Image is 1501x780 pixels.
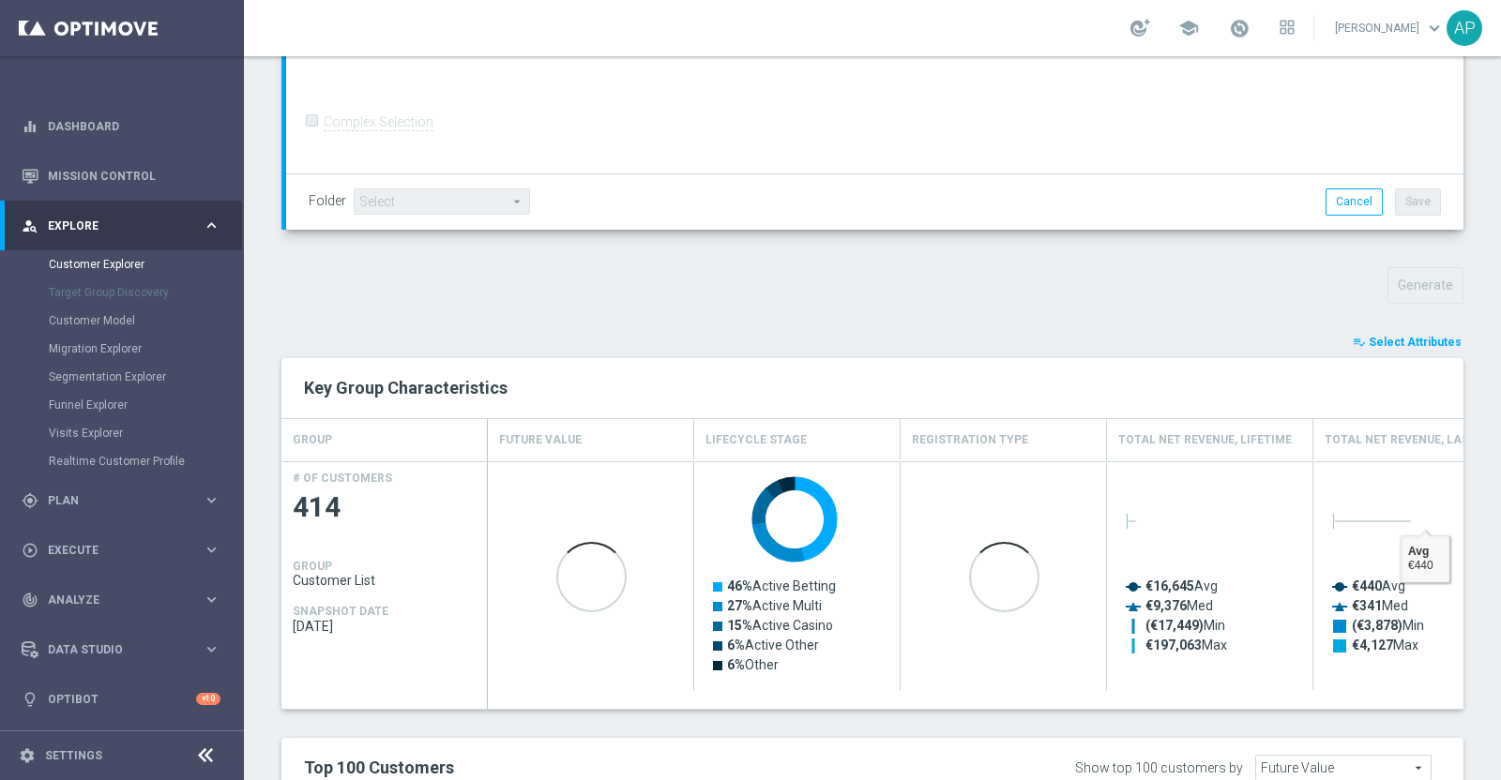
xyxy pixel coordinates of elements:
[1145,637,1202,652] tspan: €197,063
[293,489,477,526] span: 414
[281,461,488,691] div: Press SPACE to select this row.
[1352,637,1393,652] tspan: €4,127
[1145,637,1227,652] text: Max
[304,377,1441,399] h2: Key Group Characteristics
[48,495,203,506] span: Plan
[293,605,388,618] h4: SNAPSHOT DATE
[1352,598,1408,613] text: Med
[727,598,822,613] text: Active Multi
[1447,10,1482,46] div: AP
[48,545,203,556] span: Execute
[1326,188,1383,215] button: Cancel
[1369,336,1462,349] span: Select Attributes
[19,747,36,764] i: settings
[48,674,196,724] a: Optibot
[203,491,220,509] i: keyboard_arrow_right
[22,542,38,559] i: play_circle_outline
[1352,618,1424,634] text: Min
[49,391,242,419] div: Funnel Explorer
[1145,578,1218,593] text: Avg
[22,217,203,234] div: Explore
[49,363,242,391] div: Segmentation Explorer
[1145,598,1187,613] tspan: €9,376
[727,637,745,652] tspan: 6%
[49,419,242,447] div: Visits Explorer
[912,424,1028,457] h4: Registration Type
[48,644,203,655] span: Data Studio
[48,151,220,201] a: Mission Control
[49,369,195,384] a: Segmentation Explorer
[21,642,221,657] button: Data Studio keyboard_arrow_right
[1424,18,1445,38] span: keyboard_arrow_down
[22,151,220,201] div: Mission Control
[21,169,221,184] button: Mission Control
[49,447,242,475] div: Realtime Customer Profile
[203,591,220,608] i: keyboard_arrow_right
[45,750,102,761] a: Settings
[499,424,582,457] h4: Future Value
[293,573,477,588] span: Customer List
[49,278,242,307] div: Target Group Discovery
[727,578,752,593] tspan: 46%
[203,640,220,658] i: keyboard_arrow_right
[22,118,38,135] i: equalizer
[1145,598,1213,613] text: Med
[1387,267,1463,304] button: Generate
[196,693,220,705] div: +10
[22,492,203,509] div: Plan
[293,472,392,485] h4: # OF CUSTOMERS
[49,313,195,328] a: Customer Model
[309,193,346,209] label: Folder
[705,424,807,457] h4: Lifecycle Stage
[21,543,221,558] div: play_circle_outline Execute keyboard_arrow_right
[304,757,956,779] h2: Top 100 Customers
[1395,188,1441,215] button: Save
[1145,618,1204,634] tspan: (€17,449)
[22,674,220,724] div: Optibot
[49,454,195,469] a: Realtime Customer Profile
[22,691,38,708] i: lightbulb
[1145,578,1194,593] tspan: €16,645
[21,493,221,508] button: gps_fixed Plan keyboard_arrow_right
[1178,18,1199,38] span: school
[1145,618,1225,634] text: Min
[1118,424,1292,457] h4: Total Net Revenue, Lifetime
[1351,332,1463,352] button: playlist_add_check Select Attributes
[21,218,221,233] button: person_search Explore keyboard_arrow_right
[727,618,752,633] tspan: 15%
[1352,618,1402,634] tspan: (€3,878)
[293,619,477,634] span: 2025-10-06
[49,257,195,272] a: Customer Explorer
[727,657,745,672] tspan: 6%
[49,341,195,356] a: Migration Explorer
[21,592,221,607] button: track_changes Analyze keyboard_arrow_right
[49,307,242,335] div: Customer Model
[1352,578,1382,593] tspan: €440
[22,592,203,608] div: Analyze
[1075,760,1243,776] div: Show top 100 customers by
[1352,637,1418,652] text: Max
[22,101,220,151] div: Dashboard
[324,113,433,131] label: Complex Selection
[48,101,220,151] a: Dashboard
[1352,598,1382,613] tspan: €341
[48,594,203,606] span: Analyze
[727,578,836,593] text: Active Betting
[1352,578,1405,593] text: Avg
[727,598,752,613] tspan: 27%
[49,426,195,441] a: Visits Explorer
[22,217,38,234] i: person_search
[203,541,220,559] i: keyboard_arrow_right
[293,424,332,457] h4: GROUP
[293,560,332,573] h4: GROUP
[203,217,220,234] i: keyboard_arrow_right
[22,542,203,559] div: Execute
[21,692,221,707] div: lightbulb Optibot +10
[1353,336,1366,349] i: playlist_add_check
[49,335,242,363] div: Migration Explorer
